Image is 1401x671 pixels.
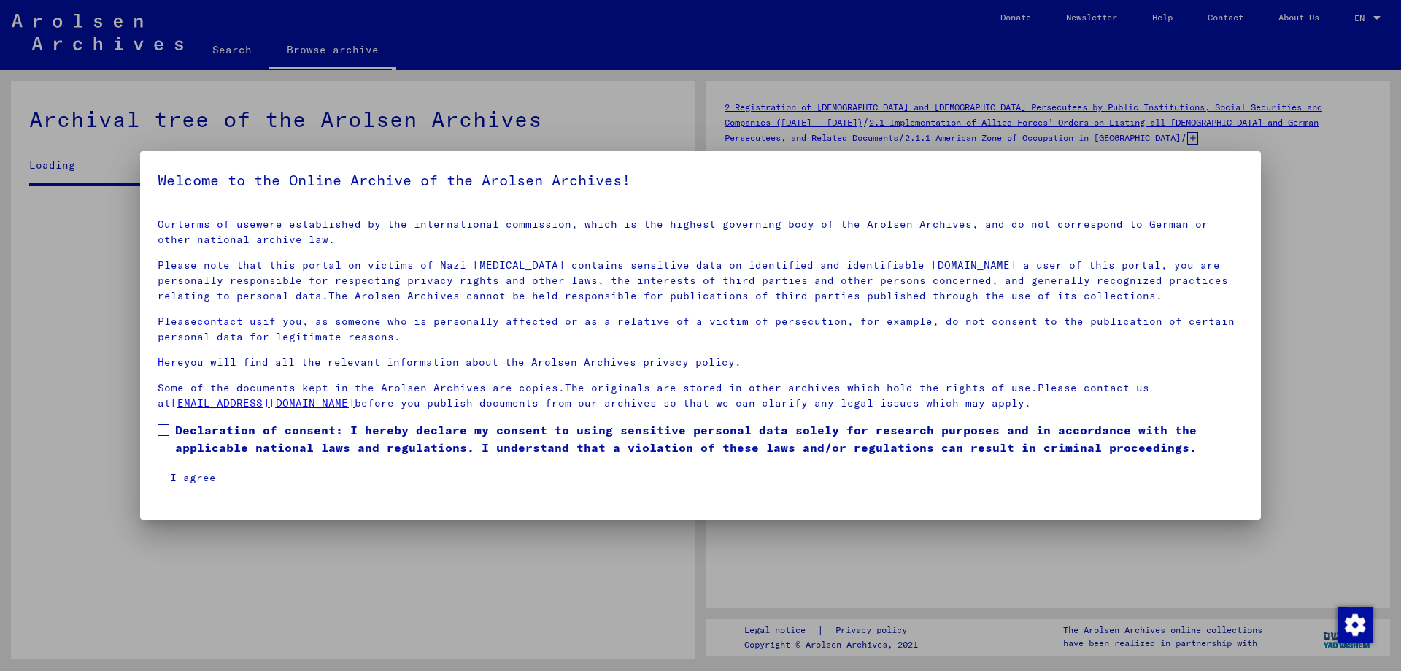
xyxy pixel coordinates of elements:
p: Some of the documents kept in the Arolsen Archives are copies.The originals are stored in other a... [158,380,1243,411]
a: contact us [197,315,263,328]
p: you will find all the relevant information about the Arolsen Archives privacy policy. [158,355,1243,370]
p: Please if you, as someone who is personally affected or as a relative of a victim of persecution,... [158,314,1243,345]
button: I agree [158,464,228,491]
p: Please note that this portal on victims of Nazi [MEDICAL_DATA] contains sensitive data on identif... [158,258,1243,304]
img: Change consent [1338,607,1373,643]
a: [EMAIL_ADDRESS][DOMAIN_NAME] [171,396,355,410]
h5: Welcome to the Online Archive of the Arolsen Archives! [158,169,1243,192]
a: terms of use [177,218,256,231]
span: Declaration of consent: I hereby declare my consent to using sensitive personal data solely for r... [175,421,1243,456]
p: Our were established by the international commission, which is the highest governing body of the ... [158,217,1243,248]
a: Here [158,356,184,369]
